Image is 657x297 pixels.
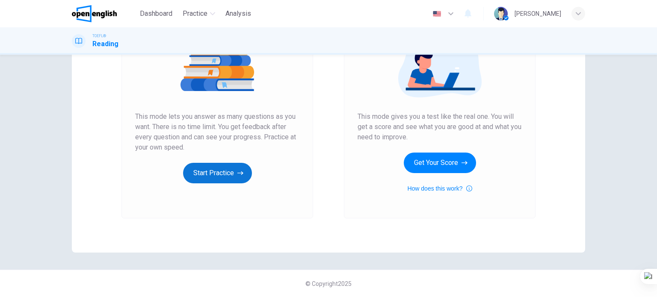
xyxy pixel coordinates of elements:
[432,11,442,17] img: en
[179,6,219,21] button: Practice
[92,33,106,39] span: TOEFL®
[305,280,352,287] span: © Copyright 2025
[183,163,252,183] button: Start Practice
[358,112,522,142] span: This mode gives you a test like the real one. You will get a score and see what you are good at a...
[222,6,255,21] button: Analysis
[135,112,299,153] span: This mode lets you answer as many questions as you want. There is no time limit. You get feedback...
[183,9,207,19] span: Practice
[72,5,117,22] img: OpenEnglish logo
[404,153,476,173] button: Get Your Score
[494,7,508,21] img: Profile picture
[136,6,176,21] button: Dashboard
[515,9,561,19] div: [PERSON_NAME]
[407,183,472,194] button: How does this work?
[92,39,118,49] h1: Reading
[72,5,136,22] a: OpenEnglish logo
[225,9,251,19] span: Analysis
[140,9,172,19] span: Dashboard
